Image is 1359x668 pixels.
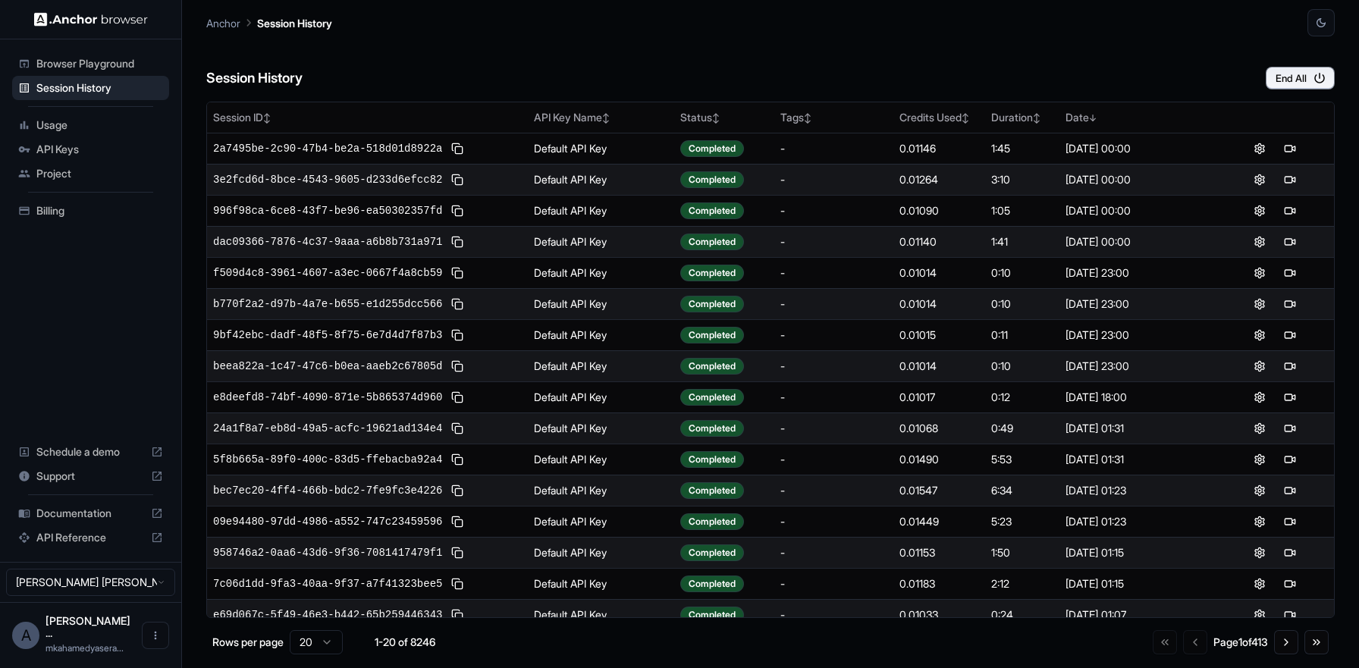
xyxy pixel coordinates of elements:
[680,202,744,219] div: Completed
[528,319,674,350] td: Default API Key
[991,390,1053,405] div: 0:12
[213,110,522,125] div: Session ID
[213,607,442,623] span: e69d067c-5f49-46e3-b442-65b259446343
[780,421,887,436] div: -
[991,483,1053,498] div: 6:34
[213,390,442,405] span: e8deefd8-74bf-4090-871e-5b865374d960
[680,265,744,281] div: Completed
[36,80,163,96] span: Session History
[780,483,887,498] div: -
[780,328,887,343] div: -
[46,614,130,639] span: Ahamed Yaser Arafath MK
[991,514,1053,529] div: 5:23
[780,296,887,312] div: -
[12,52,169,76] div: Browser Playground
[528,444,674,475] td: Default API Key
[1066,234,1209,249] div: [DATE] 00:00
[213,265,442,281] span: f509d4c8-3961-4607-a3ec-0667f4a8cb59
[680,482,744,499] div: Completed
[1066,514,1209,529] div: [DATE] 01:23
[213,421,442,436] span: 24a1f8a7-eb8d-49a5-acfc-19621ad134e4
[12,199,169,223] div: Billing
[36,142,163,157] span: API Keys
[213,234,442,249] span: dac09366-7876-4c37-9aaa-a6b8b731a971
[36,444,145,459] span: Schedule a demo
[1066,359,1209,374] div: [DATE] 23:00
[680,234,744,250] div: Completed
[680,420,744,437] div: Completed
[780,234,887,249] div: -
[36,506,145,521] span: Documentation
[780,203,887,218] div: -
[528,381,674,412] td: Default API Key
[213,452,442,467] span: 5f8b665a-89f0-400c-83d5-ffebacba92a4
[780,452,887,467] div: -
[991,172,1053,187] div: 3:10
[780,607,887,623] div: -
[12,501,169,525] div: Documentation
[213,576,442,591] span: 7c06d1dd-9fa3-40aa-9f37-a7f41323bee5
[680,451,744,468] div: Completed
[1066,296,1209,312] div: [DATE] 23:00
[534,110,668,125] div: API Key Name
[528,506,674,537] td: Default API Key
[899,452,979,467] div: 0.01490
[780,359,887,374] div: -
[899,359,979,374] div: 0.01014
[680,575,744,592] div: Completed
[12,440,169,464] div: Schedule a demo
[680,358,744,375] div: Completed
[1089,112,1097,124] span: ↓
[36,166,163,181] span: Project
[780,172,887,187] div: -
[899,265,979,281] div: 0.01014
[1066,172,1209,187] div: [DATE] 00:00
[899,483,979,498] div: 0.01547
[1066,110,1209,125] div: Date
[213,328,442,343] span: 9bf42ebc-dadf-48f5-8f75-6e7d4d7f87b3
[213,545,442,560] span: 958746a2-0aa6-43d6-9f36-7081417479f1
[213,483,442,498] span: bec7ec20-4ff4-466b-bdc2-7fe9fc3e4226
[1066,203,1209,218] div: [DATE] 00:00
[1066,328,1209,343] div: [DATE] 23:00
[12,464,169,488] div: Support
[12,113,169,137] div: Usage
[12,137,169,162] div: API Keys
[206,67,303,89] h6: Session History
[991,328,1053,343] div: 0:11
[213,296,442,312] span: b770f2a2-d97b-4a7e-b655-e1d255dcc566
[899,421,979,436] div: 0.01068
[12,76,169,100] div: Session History
[212,635,284,650] p: Rows per page
[991,421,1053,436] div: 0:49
[680,140,744,157] div: Completed
[528,475,674,506] td: Default API Key
[263,112,271,124] span: ↕
[1066,607,1209,623] div: [DATE] 01:07
[991,265,1053,281] div: 0:10
[899,576,979,591] div: 0.01183
[780,514,887,529] div: -
[680,513,744,530] div: Completed
[1066,452,1209,467] div: [DATE] 01:31
[602,112,610,124] span: ↕
[528,195,674,226] td: Default API Key
[1066,421,1209,436] div: [DATE] 01:31
[780,265,887,281] div: -
[899,110,979,125] div: Credits Used
[899,296,979,312] div: 0.01014
[1066,545,1209,560] div: [DATE] 01:15
[899,172,979,187] div: 0.01264
[780,545,887,560] div: -
[528,537,674,568] td: Default API Key
[780,141,887,156] div: -
[680,389,744,406] div: Completed
[36,203,163,218] span: Billing
[680,327,744,343] div: Completed
[680,110,769,125] div: Status
[1066,390,1209,405] div: [DATE] 18:00
[213,141,442,156] span: 2a7495be-2c90-47b4-be2a-518d01d8922a
[1033,112,1040,124] span: ↕
[991,576,1053,591] div: 2:12
[899,390,979,405] div: 0.01017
